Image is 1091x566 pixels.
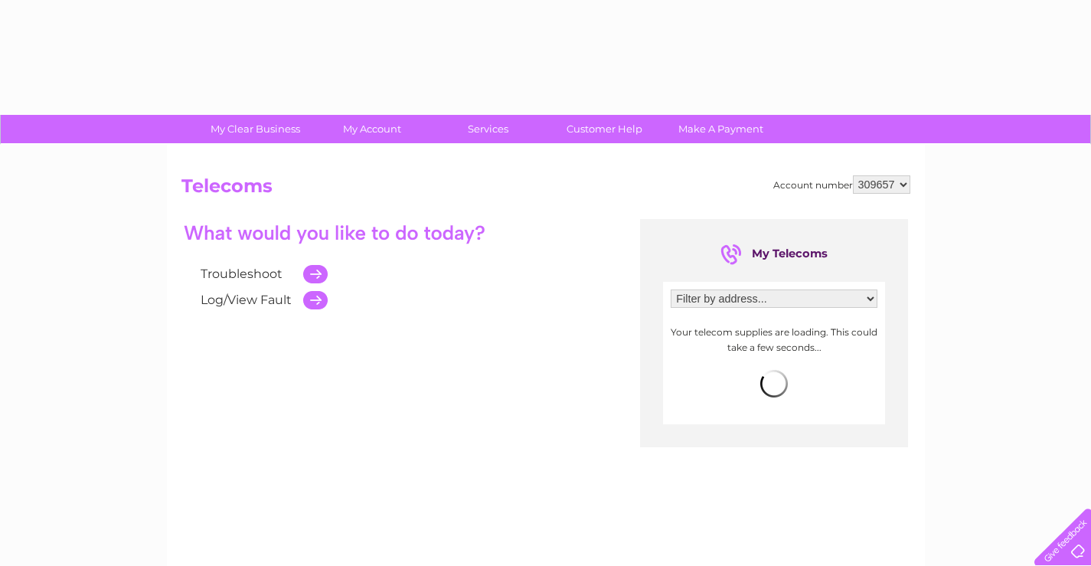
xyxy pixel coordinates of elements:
a: My Clear Business [192,115,318,143]
a: Customer Help [541,115,668,143]
a: Services [425,115,551,143]
div: My Telecoms [720,242,828,267]
div: Account number [773,175,910,194]
a: Troubleshoot [201,267,283,281]
a: My Account [309,115,435,143]
p: Your telecom supplies are loading. This could take a few seconds... [671,325,877,354]
a: Log/View Fault [201,293,292,307]
h2: Telecoms [181,175,910,204]
img: loading [760,370,788,398]
a: Make A Payment [658,115,784,143]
